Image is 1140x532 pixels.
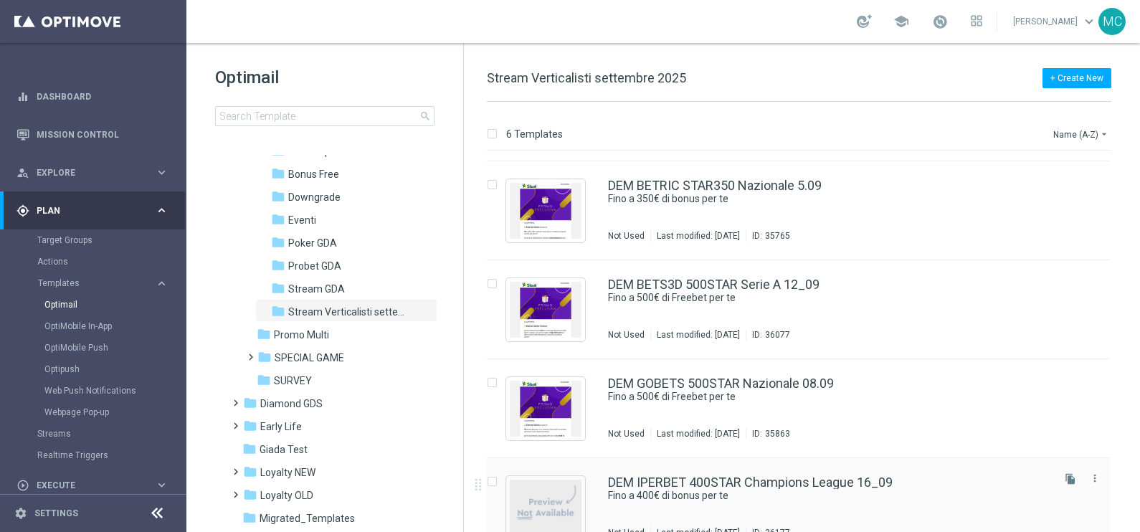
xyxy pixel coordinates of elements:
i: more_vert [1089,472,1101,484]
i: folder [257,327,271,341]
i: person_search [16,166,29,179]
a: Target Groups [37,234,149,246]
input: Search Template [215,106,434,126]
i: folder [271,212,285,227]
div: Dashboard [16,77,168,115]
div: Explore [16,166,155,179]
span: Downgrade [288,191,341,204]
span: Loyalty NEW [260,466,315,479]
span: Eventi [288,214,316,227]
span: Promo Multi [274,328,329,341]
i: folder [271,166,285,181]
a: Fino a 500€ di Freebet per te [608,390,1017,404]
div: Mission Control [16,115,168,153]
span: Loyalty OLD [260,489,313,502]
i: folder [243,419,257,433]
i: file_copy [1065,473,1076,485]
div: Press SPACE to select this row. [472,161,1137,260]
div: Fino a 500€ di Freebet per te [608,291,1050,305]
img: 36077.jpeg [510,282,581,338]
div: Last modified: [DATE] [651,428,746,440]
div: Target Groups [37,229,185,251]
div: Last modified: [DATE] [651,329,746,341]
i: folder [271,258,285,272]
div: Not Used [608,230,645,242]
span: keyboard_arrow_down [1081,14,1097,29]
div: OptiMobile Push [44,337,185,358]
button: Templates keyboard_arrow_right [37,277,169,289]
div: Realtime Triggers [37,445,185,466]
div: ID: [746,230,790,242]
div: Templates [38,279,155,288]
a: DEM IPERBET 400STAR Champions League 16_09 [608,476,893,489]
span: Probet GDA [288,260,341,272]
i: folder [242,442,257,456]
div: Optimail [44,294,185,315]
span: Stream Verticalisti settembre 2025 [487,70,686,85]
a: DEM BETS3D 500STAR Serie A 12_09 [608,278,820,291]
a: Realtime Triggers [37,450,149,461]
i: folder [257,350,272,364]
span: Poker GDA [288,237,337,250]
button: Name (A-Z)arrow_drop_down [1052,125,1111,143]
div: Press SPACE to select this row. [472,260,1137,359]
span: search [419,110,431,122]
a: Optimail [44,299,149,310]
div: Not Used [608,329,645,341]
i: folder [271,281,285,295]
a: DEM BETRIC STAR350 Nazionale 5.09 [608,179,822,192]
i: settings [14,507,27,520]
button: more_vert [1088,470,1102,487]
span: Stream Verticalisti settembre 2025 [288,305,412,318]
div: Optipush [44,358,185,380]
i: folder [271,189,285,204]
div: Press SPACE to select this row. [472,359,1137,458]
a: Fino a 350€ di bonus per te [608,192,1017,206]
i: folder [243,488,257,502]
a: DEM GOBETS 500STAR Nazionale 08.09 [608,377,834,390]
div: ID: [746,329,790,341]
span: Explore [37,168,155,177]
button: Mission Control [16,129,169,141]
i: folder [271,304,285,318]
button: play_circle_outline Execute keyboard_arrow_right [16,480,169,491]
button: gps_fixed Plan keyboard_arrow_right [16,205,169,217]
span: Execute [37,481,155,490]
i: keyboard_arrow_right [155,166,168,179]
i: gps_fixed [16,204,29,217]
div: Fino a 500€ di Freebet per te [608,390,1050,404]
button: person_search Explore keyboard_arrow_right [16,167,169,179]
div: MC [1098,8,1126,35]
span: Diamond GDS [260,397,323,410]
div: Plan [16,204,155,217]
button: + Create New [1042,68,1111,88]
i: keyboard_arrow_right [155,204,168,217]
i: keyboard_arrow_right [155,478,168,492]
span: SPECIAL GAME [275,351,344,364]
div: Web Push Notifications [44,380,185,402]
a: [PERSON_NAME]keyboard_arrow_down [1012,11,1098,32]
span: Early Life [260,420,302,433]
span: Plan [37,206,155,215]
a: Dashboard [37,77,168,115]
i: folder [271,235,285,250]
div: Fino a 400€ di bonus per te [608,489,1050,503]
a: Actions [37,256,149,267]
a: OptiMobile In-App [44,320,149,332]
i: arrow_drop_down [1098,128,1110,140]
a: Mission Control [37,115,168,153]
p: 6 Templates [506,128,563,141]
div: OptiMobile In-App [44,315,185,337]
button: equalizer Dashboard [16,91,169,103]
a: Fino a 500€ di Freebet per te [608,291,1017,305]
img: 35765.jpeg [510,183,581,239]
a: Fino a 400€ di bonus per te [608,489,1017,503]
span: Giada Test [260,443,308,456]
a: Webpage Pop-up [44,407,149,418]
i: folder [243,465,257,479]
